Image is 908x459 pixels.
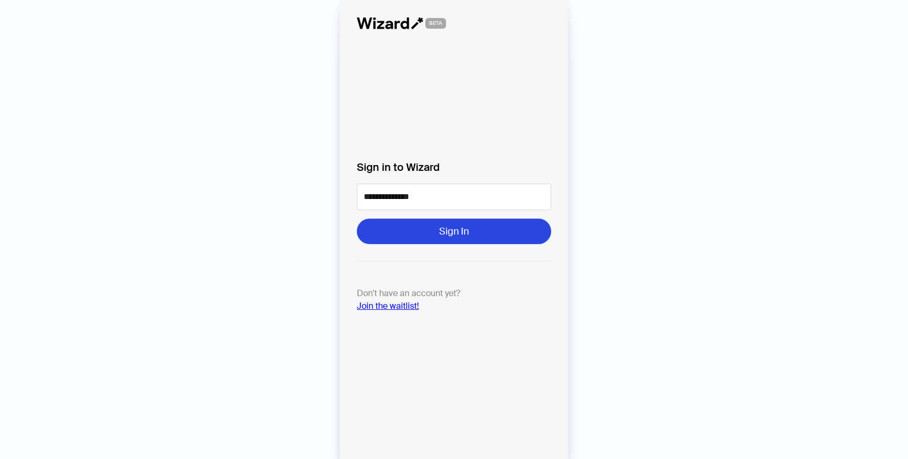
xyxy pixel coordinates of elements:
[425,18,446,29] span: BETA
[357,287,551,313] p: Don't have an account yet?
[439,225,469,238] span: Sign In
[357,300,419,311] a: Join the waitlist!
[357,159,551,175] label: Sign in to Wizard
[357,219,551,244] button: Sign In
